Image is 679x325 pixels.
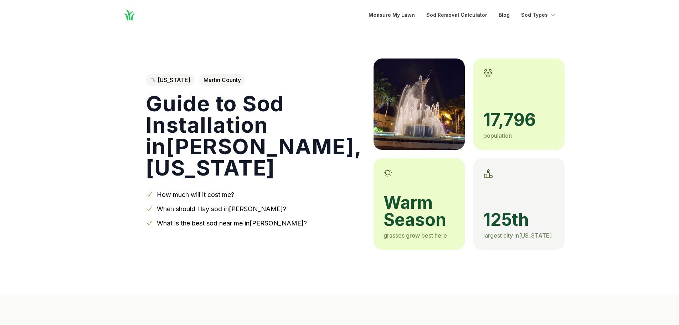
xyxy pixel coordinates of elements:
a: How much will it cost me? [157,191,234,198]
a: When should I lay sod in[PERSON_NAME]? [157,205,286,213]
img: A picture of Stuart [374,59,465,150]
a: [US_STATE] [146,74,195,86]
span: Martin County [199,74,245,86]
a: Measure My Lawn [369,11,415,19]
span: 125th [483,211,555,228]
a: Blog [499,11,510,19]
img: Florida state outline [150,78,155,82]
a: Sod Removal Calculator [426,11,487,19]
a: What is the best sod near me in[PERSON_NAME]? [157,219,307,227]
span: warm season [384,194,455,228]
h1: Guide to Sod Installation in [PERSON_NAME] , [US_STATE] [146,93,362,178]
button: Sod Types [521,11,556,19]
span: 17,796 [483,111,555,128]
span: largest city in [US_STATE] [483,232,552,239]
span: grasses grow best here [384,232,447,239]
span: population [483,132,512,139]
